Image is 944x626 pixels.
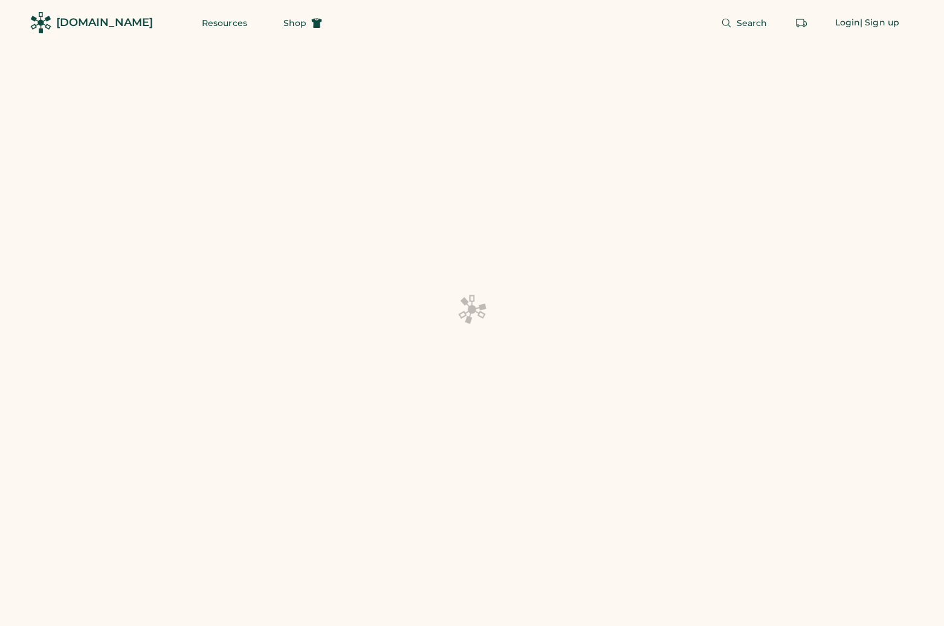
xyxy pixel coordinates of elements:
[789,11,813,35] button: Retrieve an order
[737,19,768,27] span: Search
[860,17,899,29] div: | Sign up
[269,11,337,35] button: Shop
[457,294,487,324] img: Platens-Black-Loader-Spin-rich%20black.webp
[187,11,262,35] button: Resources
[835,17,861,29] div: Login
[56,15,153,30] div: [DOMAIN_NAME]
[283,19,306,27] span: Shop
[706,11,782,35] button: Search
[30,12,51,33] img: Rendered Logo - Screens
